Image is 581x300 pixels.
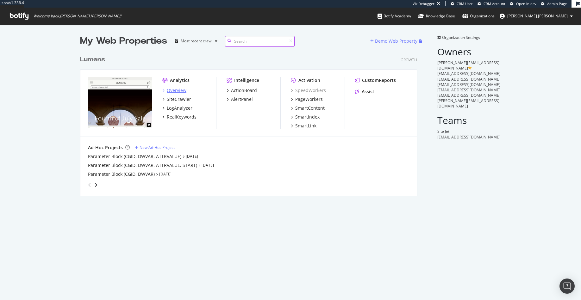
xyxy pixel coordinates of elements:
[140,145,175,150] div: New Ad-Hoc Project
[167,105,192,111] div: LogAnalyzer
[370,36,419,46] button: Demo Web Property
[227,87,257,94] a: ActionBoard
[225,36,295,47] input: Search
[88,162,197,168] a: Parameter Block (CGID, DWVAR, ATTRVALUE, START)
[291,114,320,120] a: SmartIndex
[437,87,500,93] span: [EMAIL_ADDRESS][DOMAIN_NAME]
[437,46,501,57] h2: Owners
[295,105,325,111] div: SmartContent
[401,57,417,63] div: Growth
[295,123,316,129] div: SmartLink
[80,47,422,196] div: grid
[181,39,212,43] div: Most recent crawl
[159,171,172,177] a: [DATE]
[291,105,325,111] a: SmartContent
[495,11,578,21] button: [PERSON_NAME].[PERSON_NAME]
[186,154,198,159] a: [DATE]
[478,1,505,6] a: CRM Account
[80,55,105,64] div: Lumens
[231,96,253,102] div: AlertPanel
[355,77,396,83] a: CustomReports
[298,77,320,83] div: Activation
[80,35,167,47] div: My Web Properties
[234,77,259,83] div: Intelligence
[170,77,190,83] div: Analytics
[378,13,411,19] div: Botify Academy
[437,129,501,134] div: Site Jet
[88,77,152,128] img: www.lumens.com
[167,114,197,120] div: RealKeywords
[291,87,326,94] a: SpeedWorkers
[291,96,323,102] a: PageWorkers
[437,60,499,71] span: [PERSON_NAME][EMAIL_ADDRESS][DOMAIN_NAME]
[227,96,253,102] a: AlertPanel
[541,1,567,6] a: Admin Page
[162,87,186,94] a: Overview
[167,87,186,94] div: Overview
[295,96,323,102] div: PageWorkers
[437,77,500,82] span: [EMAIL_ADDRESS][DOMAIN_NAME]
[80,55,108,64] a: Lumens
[355,89,374,95] a: Assist
[88,144,123,151] div: Ad-Hoc Projects
[451,1,473,6] a: CRM User
[484,1,505,6] span: CRM Account
[88,153,181,160] a: Parameter Block (CGID, DWVAR, ATTRVALUE)
[370,38,419,44] a: Demo Web Property
[162,96,191,102] a: SiteCrawler
[378,8,411,25] a: Botify Academy
[437,134,500,140] span: [EMAIL_ADDRESS][DOMAIN_NAME]
[162,105,192,111] a: LogAnalyzer
[437,71,500,76] span: [EMAIL_ADDRESS][DOMAIN_NAME]
[418,13,455,19] div: Knowledge Base
[462,13,495,19] div: Organizations
[462,8,495,25] a: Organizations
[362,89,374,95] div: Assist
[437,82,500,87] span: [EMAIL_ADDRESS][DOMAIN_NAME]
[167,96,191,102] div: SiteCrawler
[88,171,155,177] a: Parameter Block (CGID, DWVAR)
[162,114,197,120] a: RealKeywords
[231,87,257,94] div: ActionBoard
[437,115,501,126] h2: Teams
[295,114,320,120] div: SmartIndex
[510,1,536,6] a: Open in dev
[135,145,175,150] a: New Ad-Hoc Project
[507,13,568,19] span: ryan.flanagan
[547,1,567,6] span: Admin Page
[418,8,455,25] a: Knowledge Base
[457,1,473,6] span: CRM User
[442,35,480,40] span: Organization Settings
[33,14,121,19] span: Welcome back, [PERSON_NAME].[PERSON_NAME] !
[172,36,220,46] button: Most recent crawl
[437,98,499,109] span: [PERSON_NAME][EMAIL_ADDRESS][DOMAIN_NAME]
[375,38,417,44] div: Demo Web Property
[516,1,536,6] span: Open in dev
[362,77,396,83] div: CustomReports
[413,1,435,6] div: Viz Debugger:
[437,93,500,98] span: [EMAIL_ADDRESS][DOMAIN_NAME]
[202,162,214,168] a: [DATE]
[85,180,94,190] div: angle-left
[559,279,575,294] div: Open Intercom Messenger
[291,123,316,129] a: SmartLink
[94,182,98,188] div: angle-right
